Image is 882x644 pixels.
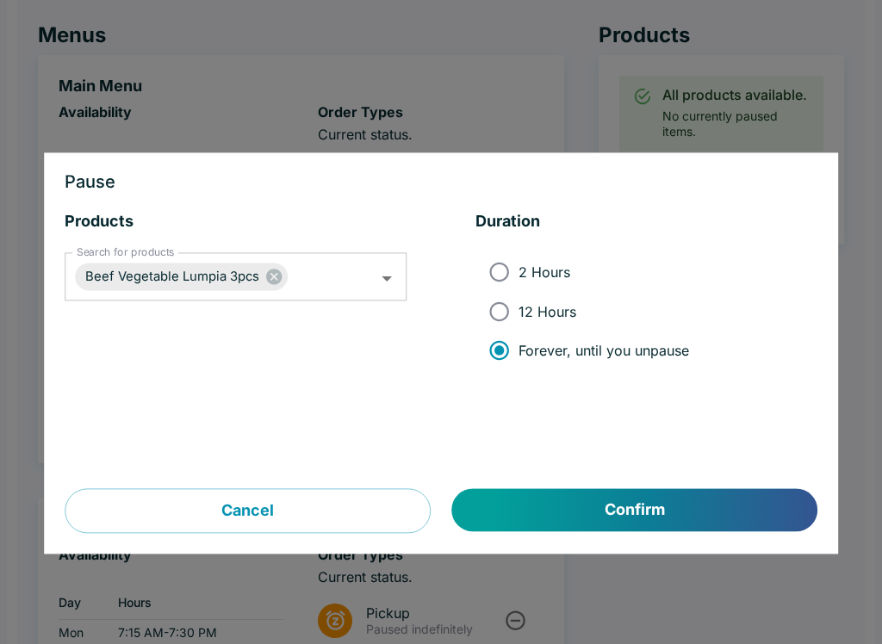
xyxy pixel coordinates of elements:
span: Beef Vegetable Lumpia 3pcs [75,267,270,287]
span: 12 Hours [519,303,576,320]
button: Cancel [65,489,431,534]
label: Search for products [77,245,174,260]
button: Confirm [452,489,817,532]
h5: Products [65,212,407,232]
h3: Pause [65,174,817,191]
span: Forever, until you unpause [519,342,689,359]
h5: Duration [475,212,817,232]
div: Beef Vegetable Lumpia 3pcs [75,263,288,291]
span: 2 Hours [519,263,570,281]
button: Open [374,265,401,292]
